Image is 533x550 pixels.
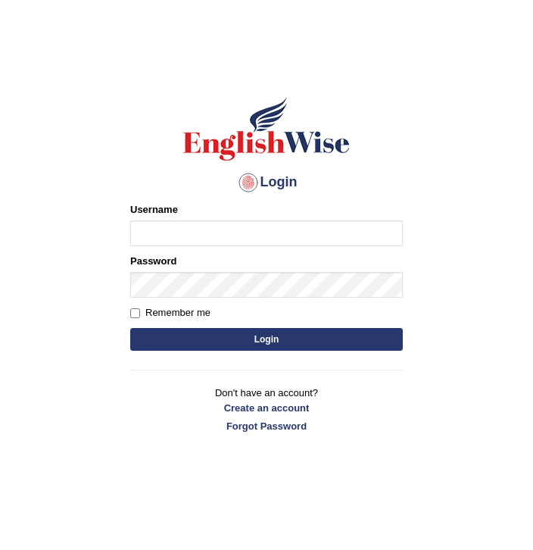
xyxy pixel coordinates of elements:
label: Username [130,202,178,217]
button: Login [130,328,403,351]
h4: Login [130,170,403,195]
label: Password [130,254,176,268]
img: Logo of English Wise sign in for intelligent practice with AI [180,95,353,163]
p: Don't have an account? [130,386,403,433]
a: Create an account [130,401,403,415]
a: Forgot Password [130,419,403,433]
input: Remember me [130,308,140,318]
label: Remember me [130,305,210,320]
